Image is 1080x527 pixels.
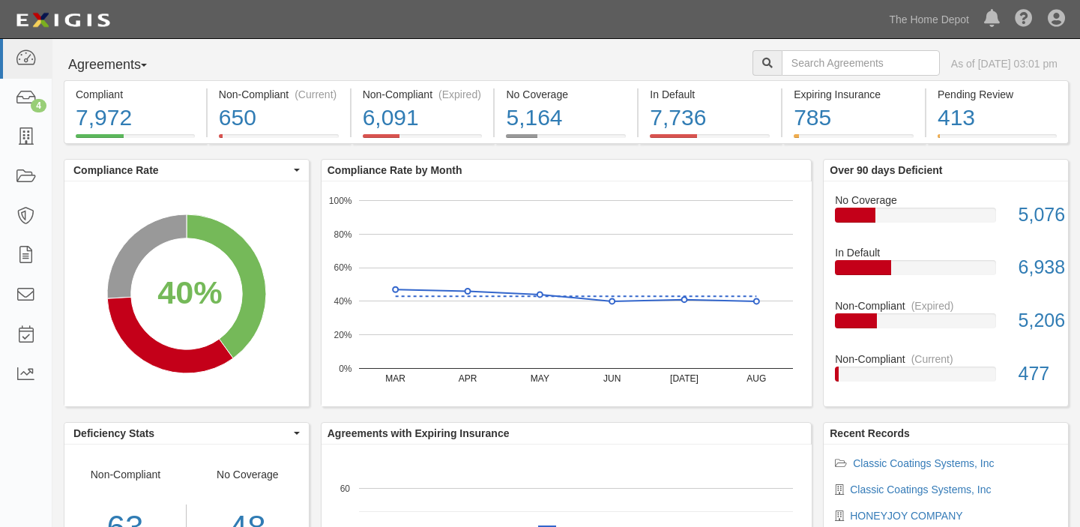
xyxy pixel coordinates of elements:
div: 785 [794,102,914,134]
div: (Current) [295,87,337,102]
text: JUN [603,373,621,384]
div: Expiring Insurance [794,87,914,102]
a: In Default6,938 [835,245,1057,298]
text: 0% [339,363,352,373]
svg: A chart. [64,181,309,406]
a: Non-Compliant(Current)477 [835,352,1057,394]
text: AUG [746,373,766,384]
div: 413 [938,102,1057,134]
div: 650 [219,102,339,134]
span: Deficiency Stats [73,426,290,441]
a: Classic Coatings Systems, Inc [853,457,994,469]
a: No Coverage5,164 [495,134,637,146]
div: In Default [824,245,1068,260]
div: In Default [650,87,770,102]
div: 477 [1007,361,1068,388]
a: Non-Compliant(Expired)5,206 [835,298,1057,352]
text: 40% [334,296,352,307]
a: Non-Compliant(Current)650 [208,134,350,146]
div: Pending Review [938,87,1057,102]
a: HONEYJOY COMPANY [850,510,962,522]
input: Search Agreements [782,50,940,76]
a: Compliant7,972 [64,134,206,146]
a: The Home Depot [881,4,977,34]
div: 7,736 [650,102,770,134]
b: Agreements with Expiring Insurance [328,427,510,439]
div: Compliant [76,87,195,102]
div: 5,164 [506,102,626,134]
text: 60% [334,262,352,273]
div: 4 [31,99,46,112]
a: Pending Review413 [926,134,1069,146]
div: Non-Compliant [824,298,1068,313]
svg: A chart. [322,181,812,406]
text: MAY [531,373,549,384]
div: 6,938 [1007,254,1068,281]
div: 7,972 [76,102,195,134]
div: Non-Compliant (Current) [219,87,339,102]
span: Compliance Rate [73,163,290,178]
div: 5,206 [1007,307,1068,334]
div: Non-Compliant (Expired) [363,87,483,102]
div: As of [DATE] 03:01 pm [951,56,1058,71]
b: Recent Records [830,427,910,439]
text: MAR [385,373,405,384]
text: 20% [334,330,352,340]
text: APR [458,373,477,384]
a: Non-Compliant(Expired)6,091 [352,134,494,146]
text: 80% [334,229,352,239]
div: 5,076 [1007,202,1068,229]
div: No Coverage [506,87,626,102]
text: 60 [340,483,350,493]
text: [DATE] [670,373,699,384]
a: In Default7,736 [639,134,781,146]
a: Classic Coatings Systems, Inc [850,484,991,496]
b: Over 90 days Deficient [830,164,942,176]
div: 40% [157,270,223,316]
button: Agreements [64,50,176,80]
div: No Coverage [824,193,1068,208]
img: logo-5460c22ac91f19d4615b14bd174203de0afe785f0fc80cf4dbbc73dc1793850b.png [11,7,115,34]
div: 6,091 [363,102,483,134]
a: Expiring Insurance785 [782,134,925,146]
div: (Expired) [911,298,954,313]
button: Compliance Rate [64,160,309,181]
div: Non-Compliant [824,352,1068,367]
div: (Current) [911,352,953,367]
i: Help Center - Complianz [1015,10,1033,28]
b: Compliance Rate by Month [328,164,462,176]
button: Deficiency Stats [64,423,309,444]
text: 100% [329,195,352,205]
a: No Coverage5,076 [835,193,1057,246]
div: (Expired) [438,87,481,102]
